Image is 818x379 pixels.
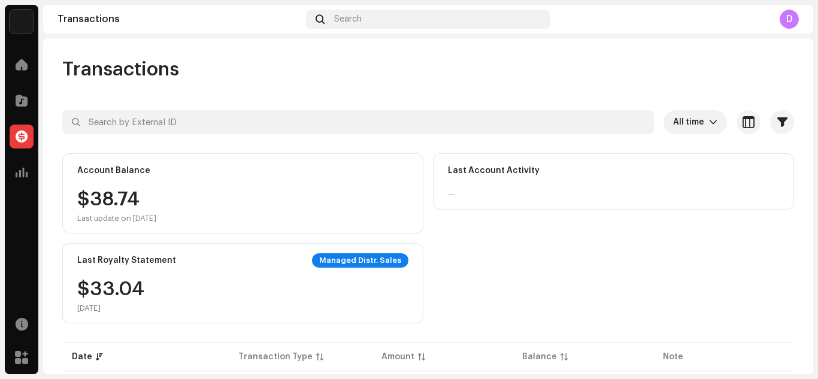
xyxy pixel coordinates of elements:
[334,14,362,24] span: Search
[312,253,408,268] div: Managed Distr. Sales
[72,351,92,363] div: Date
[709,110,717,134] div: dropdown trigger
[10,10,34,34] img: 99e8c509-bf22-4021-8fc7-40965f23714a
[780,10,799,29] div: D
[62,57,179,81] span: Transactions
[77,256,176,265] div: Last Royalty Statement
[448,166,540,175] div: Last Account Activity
[77,214,156,223] div: Last update on [DATE]
[238,351,313,363] div: Transaction Type
[57,14,301,24] div: Transactions
[673,110,709,134] span: All time
[522,351,557,363] div: Balance
[448,190,455,199] div: —
[62,110,654,134] input: Search by External ID
[77,166,150,175] div: Account Balance
[77,304,144,313] div: [DATE]
[381,351,414,363] div: Amount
